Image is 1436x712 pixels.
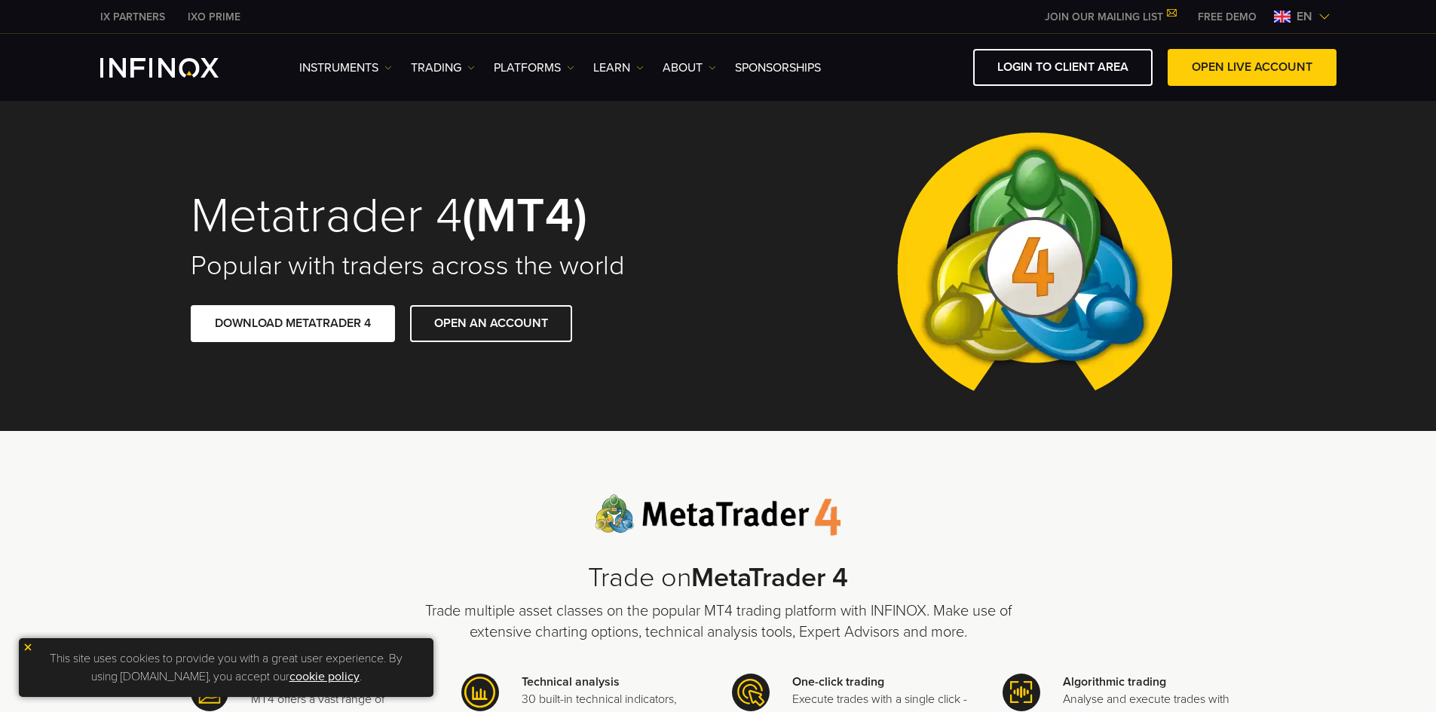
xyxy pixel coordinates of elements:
a: INFINOX MENU [1186,9,1268,25]
h2: Trade on [417,562,1020,594]
a: PLATFORMS [494,59,574,77]
strong: Technical analysis [522,674,620,689]
img: yellow close icon [23,642,33,652]
a: LOGIN TO CLIENT AREA [973,49,1153,86]
strong: (MT4) [462,186,587,246]
a: INFINOX [89,9,176,25]
strong: One-click trading [792,674,884,689]
img: Meta Trader 4 icon [461,674,499,711]
a: Learn [593,59,644,77]
a: cookie policy [289,669,360,684]
a: DOWNLOAD METATRADER 4 [191,305,395,342]
img: Meta Trader 4 [885,101,1184,431]
a: TRADING [411,59,475,77]
a: JOIN OUR MAILING LIST [1033,11,1186,23]
strong: MetaTrader 4 [691,561,848,594]
a: OPEN LIVE ACCOUNT [1168,49,1336,86]
span: en [1291,8,1318,26]
img: Meta Trader 4 logo [595,494,841,536]
a: OPEN AN ACCOUNT [410,305,572,342]
a: SPONSORSHIPS [735,59,821,77]
a: ABOUT [663,59,716,77]
h1: Metatrader 4 [191,191,697,242]
a: Instruments [299,59,392,77]
img: Meta Trader 4 icon [732,674,770,711]
a: INFINOX Logo [100,58,254,78]
a: INFINOX [176,9,252,25]
p: Trade multiple asset classes on the popular MT4 trading platform with INFINOX. Make use of extens... [417,600,1020,643]
img: Meta Trader 4 icon [1003,674,1040,711]
h2: Popular with traders across the world [191,249,697,283]
p: This site uses cookies to provide you with a great user experience. By using [DOMAIN_NAME], you a... [26,646,426,689]
strong: Algorithmic trading [1063,674,1166,689]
